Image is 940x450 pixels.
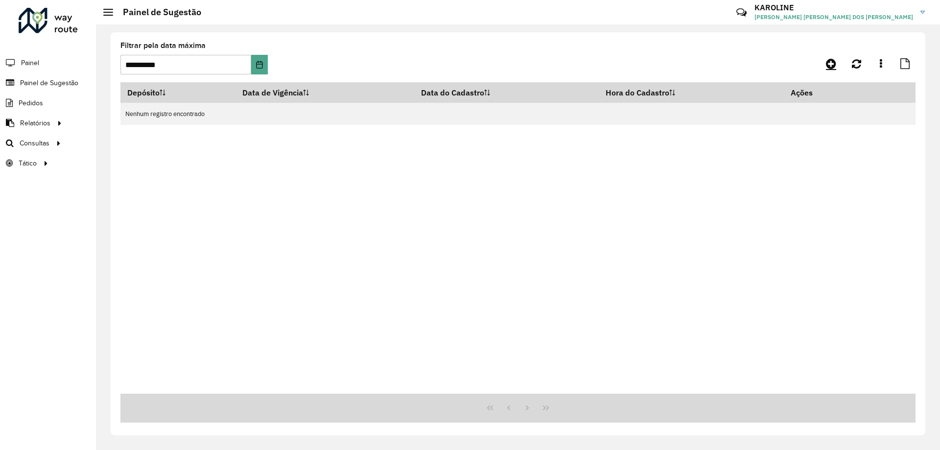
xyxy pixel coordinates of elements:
a: Contato Rápido [731,2,752,23]
span: Tático [19,158,37,168]
span: Painel [21,58,39,68]
th: Depósito [120,82,236,103]
span: Painel de Sugestão [20,78,78,88]
h2: Painel de Sugestão [113,7,201,18]
td: Nenhum registro encontrado [120,103,916,125]
button: Choose Date [251,55,267,74]
th: Hora do Cadastro [599,82,784,103]
th: Data de Vigência [236,82,415,103]
span: [PERSON_NAME] [PERSON_NAME] DOS [PERSON_NAME] [754,13,913,22]
h3: KAROLINE [754,3,913,12]
span: Pedidos [19,98,43,108]
span: Relatórios [20,118,50,128]
th: Data do Cadastro [415,82,599,103]
th: Ações [784,82,843,103]
span: Consultas [20,138,49,148]
label: Filtrar pela data máxima [120,40,206,51]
